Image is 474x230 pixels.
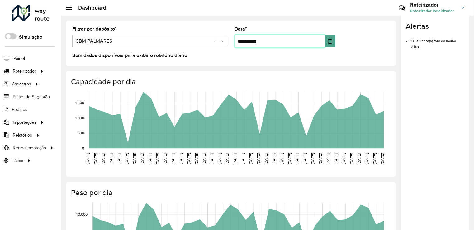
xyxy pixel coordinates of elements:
[280,153,284,164] text: [DATE]
[287,153,292,164] text: [DATE]
[264,153,268,164] text: [DATE]
[349,153,353,164] text: [DATE]
[71,188,390,197] h4: Peso por dia
[210,153,214,164] text: [DATE]
[140,153,144,164] text: [DATE]
[13,145,46,151] span: Retroalimentação
[202,153,206,164] text: [DATE]
[373,153,377,164] text: [DATE]
[179,153,183,164] text: [DATE]
[19,33,42,41] label: Simulação
[125,153,129,164] text: [DATE]
[295,153,299,164] text: [DATE]
[12,81,31,87] span: Cadastros
[249,153,253,164] text: [DATE]
[325,35,336,47] button: Choose Date
[318,153,322,164] text: [DATE]
[256,153,260,164] text: [DATE]
[357,153,361,164] text: [DATE]
[187,153,191,164] text: [DATE]
[13,55,25,62] span: Painel
[381,153,385,164] text: [DATE]
[303,153,307,164] text: [DATE]
[72,25,117,33] label: Filtrar por depósito
[72,52,187,59] label: Sem dados disponíveis para exibir o relatório diário
[12,106,27,113] span: Pedidos
[233,153,237,164] text: [DATE]
[72,4,107,11] h2: Dashboard
[235,25,247,33] label: Data
[194,153,198,164] text: [DATE]
[93,153,97,164] text: [DATE]
[75,116,84,120] text: 1,000
[342,153,346,164] text: [DATE]
[109,153,113,164] text: [DATE]
[148,153,152,164] text: [DATE]
[13,119,36,126] span: Importações
[101,153,105,164] text: [DATE]
[395,1,409,15] a: Contato Rápido
[334,153,338,164] text: [DATE]
[132,153,136,164] text: [DATE]
[365,153,369,164] text: [DATE]
[163,153,167,164] text: [DATE]
[75,101,84,105] text: 1,500
[117,153,121,164] text: [DATE]
[272,153,276,164] text: [DATE]
[82,146,84,150] text: 0
[71,77,390,86] h4: Capacidade por dia
[13,93,50,100] span: Painel de Sugestão
[410,33,464,49] li: 13 - Cliente(s) fora da malha viária
[13,132,32,138] span: Relatórios
[326,153,330,164] text: [DATE]
[225,153,230,164] text: [DATE]
[86,153,90,164] text: [DATE]
[78,131,84,135] text: 500
[12,157,23,164] span: Tático
[171,153,175,164] text: [DATE]
[218,153,222,164] text: [DATE]
[406,22,464,31] h4: Alertas
[156,153,160,164] text: [DATE]
[410,2,457,8] h3: Roteirizador
[214,37,220,45] span: Clear all
[310,153,315,164] text: [DATE]
[76,212,88,216] text: 40,000
[13,68,36,74] span: Roteirizador
[410,8,457,14] span: Roteirizador Roteirizador
[241,153,245,164] text: [DATE]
